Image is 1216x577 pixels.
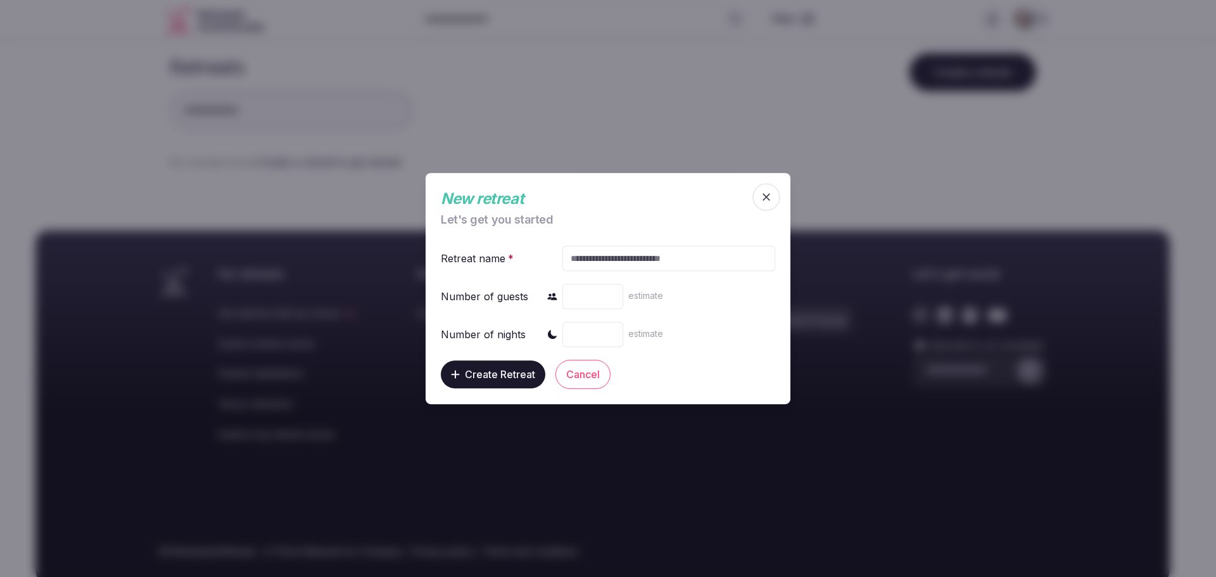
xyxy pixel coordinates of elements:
span: estimate [628,328,663,339]
div: New retreat [441,188,750,210]
div: Number of guests [441,289,528,304]
span: Create Retreat [465,368,535,381]
div: Let's get you started [441,214,750,225]
button: Create Retreat [441,360,545,388]
span: estimate [628,290,663,301]
button: Cancel [555,360,611,389]
div: Number of nights [441,327,526,342]
div: Retreat name [441,251,516,266]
